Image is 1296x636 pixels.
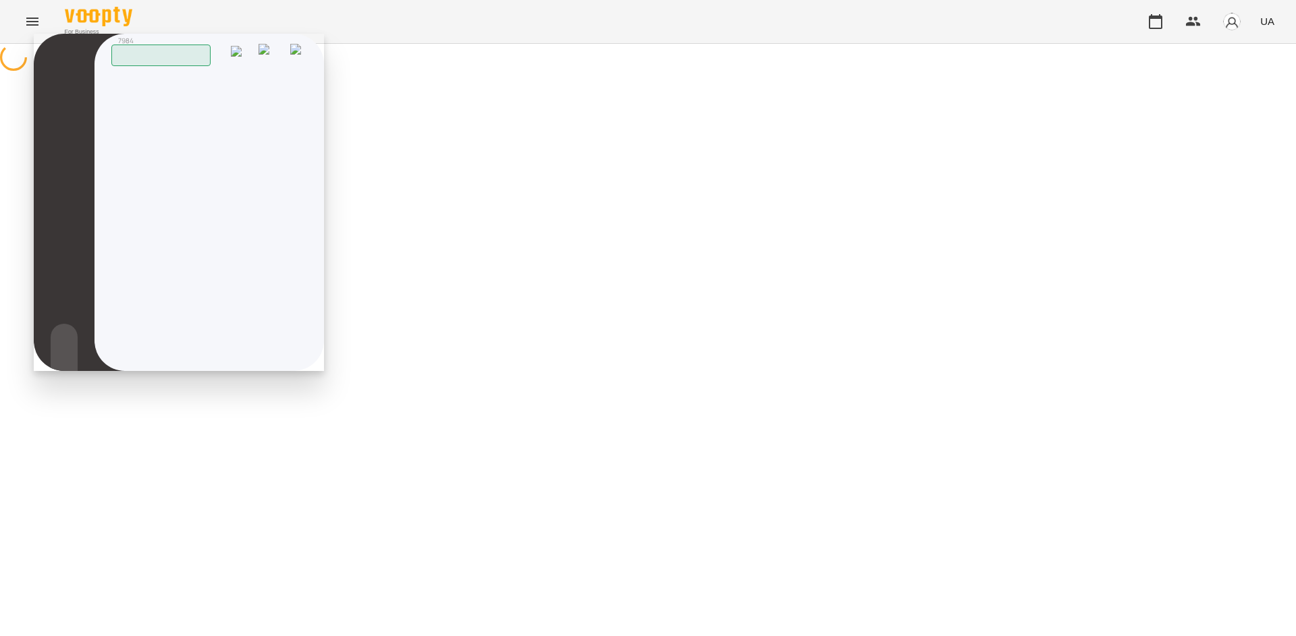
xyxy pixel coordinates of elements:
button: UA [1255,9,1280,34]
img: avatar_s.png [1222,12,1241,31]
img: Voopty Logo [65,7,132,26]
span: UA [1260,14,1274,28]
span: For Business [65,28,132,36]
button: Menu [16,5,49,38]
